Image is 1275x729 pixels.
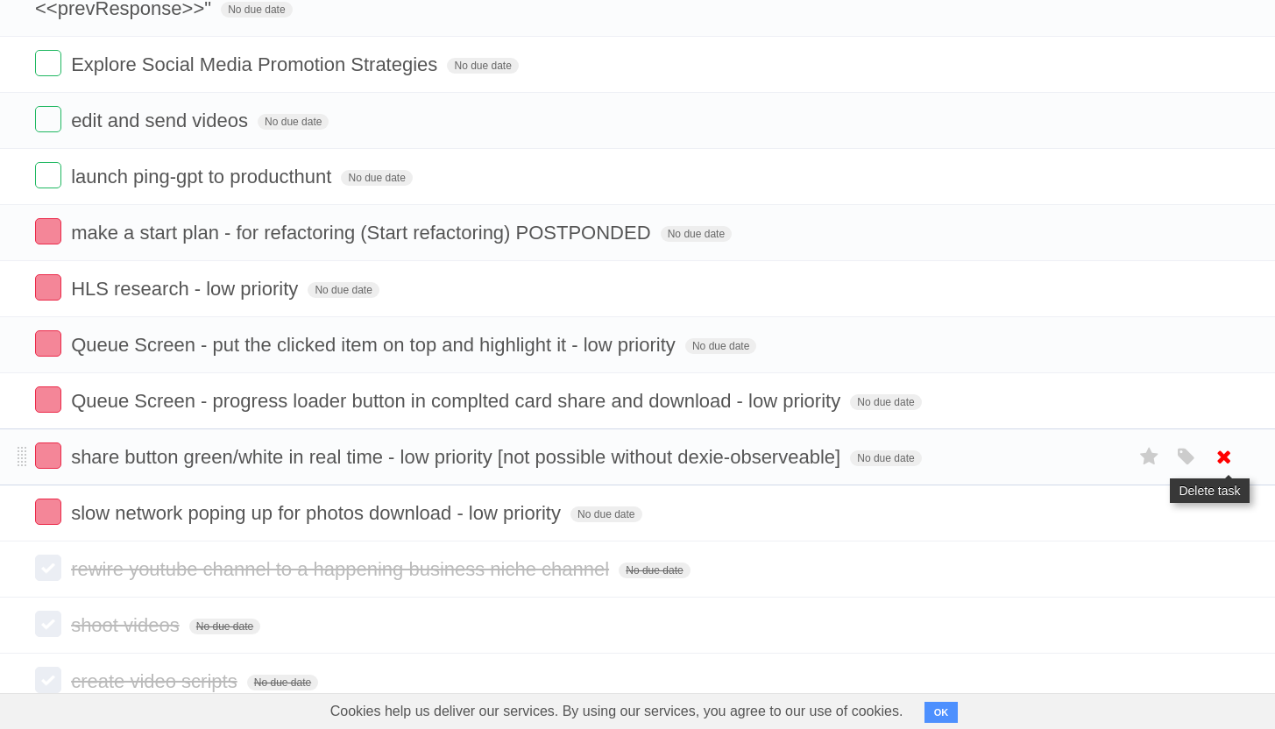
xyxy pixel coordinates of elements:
span: No due date [247,675,318,690]
span: No due date [619,563,690,578]
label: Done [35,330,61,357]
label: Done [35,274,61,301]
label: Done [35,162,61,188]
span: No due date [570,506,641,522]
span: No due date [189,619,260,634]
span: HLS research - low priority [71,278,302,300]
span: shoot videos [71,614,184,636]
label: Done [35,499,61,525]
span: No due date [221,2,292,18]
label: Star task [1133,442,1166,471]
span: No due date [341,170,412,186]
span: rewire youtube channel to a happening business niche channel [71,558,613,580]
span: No due date [685,338,756,354]
span: make a start plan - for refactoring (Start refactoring) POSTPONDED [71,222,655,244]
label: Done [35,555,61,581]
label: Done [35,50,61,76]
span: Queue Screen - put the clicked item on top and highlight it - low priority [71,334,680,356]
span: Cookies help us deliver our services. By using our services, you agree to our use of cookies. [313,694,921,729]
label: Done [35,386,61,413]
label: Done [35,106,61,132]
span: share button green/white in real time - low priority [not possible without dexie-observeable] [71,446,845,468]
span: launch ping-gpt to producthunt [71,166,336,188]
label: Done [35,442,61,469]
span: No due date [850,394,921,410]
span: No due date [850,450,921,466]
span: slow network poping up for photos download - low priority [71,502,565,524]
span: No due date [661,226,732,242]
label: Done [35,218,61,244]
span: Queue Screen - progress loader button in complted card share and download - low priority [71,390,845,412]
span: create video scripts [71,670,242,692]
label: Done [35,667,61,693]
span: No due date [258,114,329,130]
label: Done [35,611,61,637]
span: Explore Social Media Promotion Strategies [71,53,442,75]
span: No due date [447,58,518,74]
span: edit and send videos [71,110,252,131]
button: OK [924,702,959,723]
span: No due date [308,282,379,298]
